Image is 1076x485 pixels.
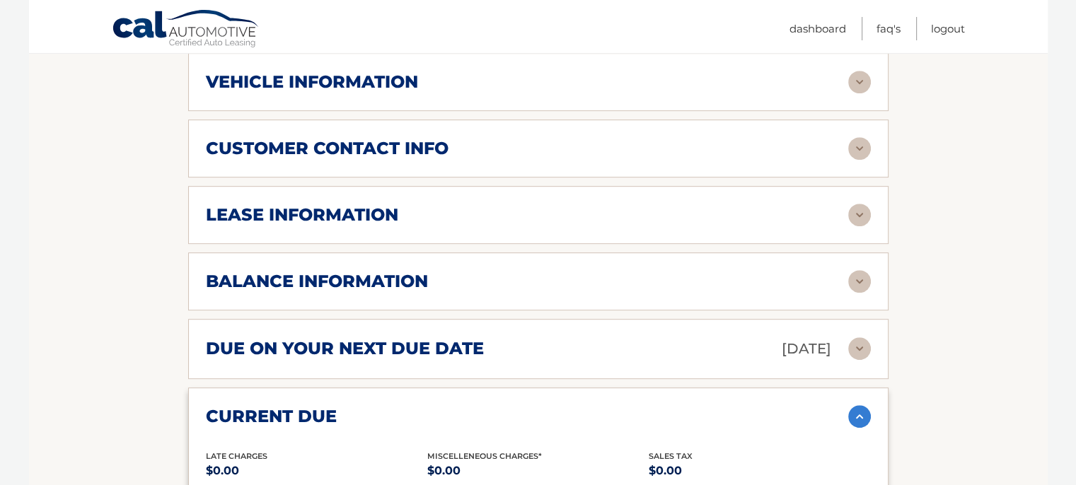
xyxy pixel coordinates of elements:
img: accordion-rest.svg [848,204,871,226]
p: $0.00 [206,461,427,481]
h2: vehicle information [206,71,418,93]
img: accordion-active.svg [848,405,871,428]
h2: current due [206,406,337,427]
img: accordion-rest.svg [848,137,871,160]
a: Dashboard [789,17,846,40]
h2: balance information [206,271,428,292]
span: Late Charges [206,451,267,461]
p: [DATE] [782,337,831,361]
span: Miscelleneous Charges* [427,451,542,461]
img: accordion-rest.svg [848,270,871,293]
img: accordion-rest.svg [848,71,871,93]
h2: customer contact info [206,138,449,159]
a: Cal Automotive [112,9,260,50]
a: FAQ's [877,17,901,40]
h2: due on your next due date [206,338,484,359]
p: $0.00 [427,461,649,481]
span: Sales Tax [649,451,693,461]
h2: lease information [206,204,398,226]
a: Logout [931,17,965,40]
p: $0.00 [649,461,870,481]
img: accordion-rest.svg [848,337,871,360]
